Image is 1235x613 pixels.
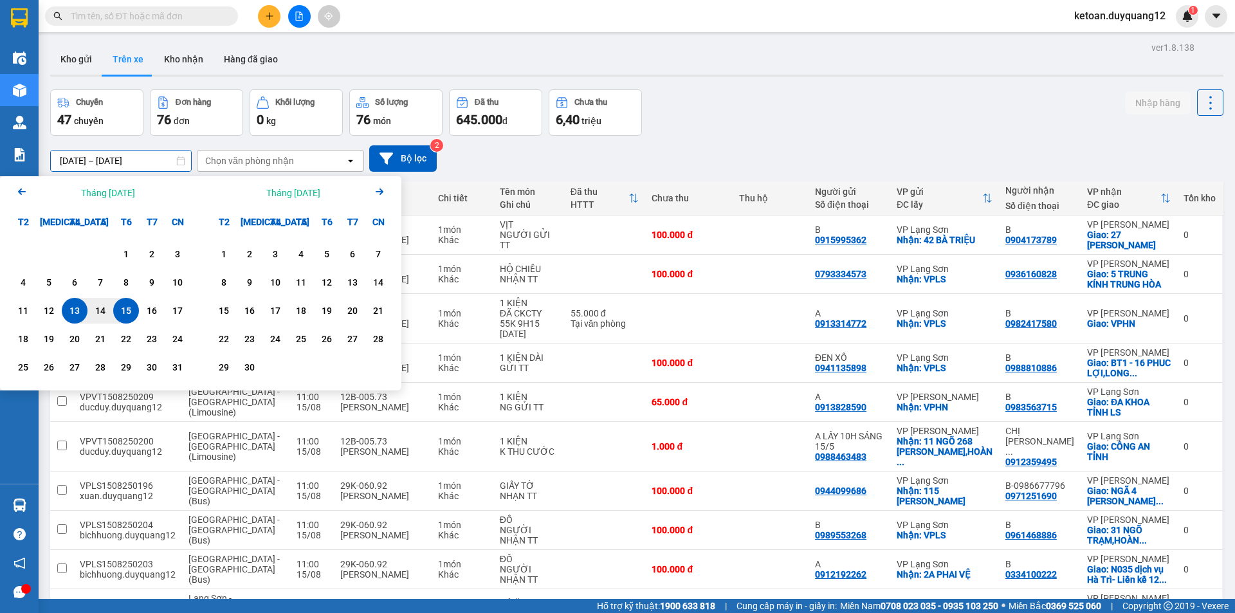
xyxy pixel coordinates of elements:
[1087,308,1171,318] div: VP [PERSON_NAME]
[369,275,387,290] div: 14
[500,352,558,363] div: 1 KIỆN DÀI
[275,98,315,107] div: Khối lượng
[266,303,284,318] div: 17
[1005,402,1057,412] div: 0983563715
[211,241,237,267] div: Choose Thứ Hai, tháng 09 1 2025. It's available.
[897,224,993,235] div: VP Lạng Sơn
[318,331,336,347] div: 26
[556,112,580,127] span: 6,40
[288,209,314,235] div: T5
[815,308,884,318] div: A
[571,199,629,210] div: HTTT
[340,402,425,412] div: [PERSON_NAME]
[438,264,487,274] div: 1 món
[815,402,866,412] div: 0913828590
[340,270,365,295] div: Choose Thứ Bảy, tháng 09 13 2025. It's available.
[897,274,993,284] div: Nhận: VPLS
[250,89,343,136] button: Khối lượng0kg
[295,12,304,21] span: file-add
[237,354,262,380] div: Choose Thứ Ba, tháng 09 30 2025. It's available.
[1081,181,1177,215] th: Toggle SortBy
[165,209,190,235] div: CN
[143,275,161,290] div: 9
[266,331,284,347] div: 24
[165,241,190,267] div: Choose Chủ Nhật, tháng 08 3 2025. It's available.
[581,116,601,126] span: triệu
[237,298,262,324] div: Choose Thứ Ba, tháng 09 16 2025. It's available.
[87,298,113,324] div: Choose Thứ Năm, tháng 08 14 2025. It's available.
[1130,368,1137,378] span: ...
[143,246,161,262] div: 2
[1005,352,1074,363] div: B
[652,358,726,368] div: 100.000 đ
[430,139,443,152] sup: 2
[297,402,327,412] div: 15/08
[438,352,487,363] div: 1 món
[890,181,999,215] th: Toggle SortBy
[1005,201,1074,211] div: Số điện thoại
[36,270,62,295] div: Choose Thứ Ba, tháng 08 5 2025. It's available.
[652,193,726,203] div: Chưa thu
[87,326,113,352] div: Choose Thứ Năm, tháng 08 21 2025. It's available.
[169,246,187,262] div: 3
[36,326,62,352] div: Choose Thứ Ba, tháng 08 19 2025. It's available.
[66,275,84,290] div: 6
[241,303,259,318] div: 16
[13,499,26,512] img: warehouse-icon
[10,209,36,235] div: T2
[815,363,866,373] div: 0941135898
[74,116,104,126] span: chuyến
[897,235,993,245] div: Nhận: 42 BÀ TRIỆU
[1184,269,1216,279] div: 0
[897,187,982,197] div: VP gửi
[438,224,487,235] div: 1 món
[372,184,387,201] button: Next month.
[815,392,884,402] div: A
[165,270,190,295] div: Choose Chủ Nhật, tháng 08 10 2025. It's available.
[324,12,333,21] span: aim
[241,275,259,290] div: 9
[475,98,499,107] div: Đã thu
[438,235,487,245] div: Khác
[897,426,993,436] div: VP [PERSON_NAME]
[500,308,558,339] div: ĐÃ CKCTY 55K 9H15 15/8
[318,275,336,290] div: 12
[438,318,487,329] div: Khác
[14,275,32,290] div: 4
[139,241,165,267] div: Choose Thứ Bảy, tháng 08 2 2025. It's available.
[1087,187,1160,197] div: VP nhận
[1182,10,1193,22] img: icon-new-feature
[71,9,223,23] input: Tìm tên, số ĐT hoặc mã đơn
[66,360,84,375] div: 27
[815,431,884,452] div: A LẤY 10H SÁNG 15/5
[571,187,629,197] div: Đã thu
[500,298,558,308] div: 1 KIỆN
[500,230,558,250] div: NGƯỜI GỬI TT
[266,116,276,126] span: kg
[50,89,143,136] button: Chuyến47chuyến
[57,112,71,127] span: 47
[237,270,262,295] div: Choose Thứ Ba, tháng 09 9 2025. It's available.
[1184,397,1216,407] div: 0
[340,241,365,267] div: Choose Thứ Bảy, tháng 09 6 2025. It's available.
[211,354,237,380] div: Choose Thứ Hai, tháng 09 29 2025. It's available.
[188,387,280,417] span: [GEOGRAPHIC_DATA] - [GEOGRAPHIC_DATA] (Limousine)
[117,331,135,347] div: 22
[13,148,26,161] img: solution-icon
[1005,269,1057,279] div: 0936160828
[571,318,639,329] div: Tại văn phòng
[169,275,187,290] div: 10
[40,275,58,290] div: 5
[211,209,237,235] div: T2
[91,360,109,375] div: 28
[258,5,280,28] button: plus
[652,397,726,407] div: 65.000 đ
[897,352,993,363] div: VP Lạng Sơn
[1191,6,1195,15] span: 1
[500,402,558,412] div: NG GỬI TT
[66,331,84,347] div: 20
[288,326,314,352] div: Choose Thứ Năm, tháng 09 25 2025. It's available.
[13,116,26,129] img: warehouse-icon
[369,145,437,172] button: Bộ lọc
[257,112,264,127] span: 0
